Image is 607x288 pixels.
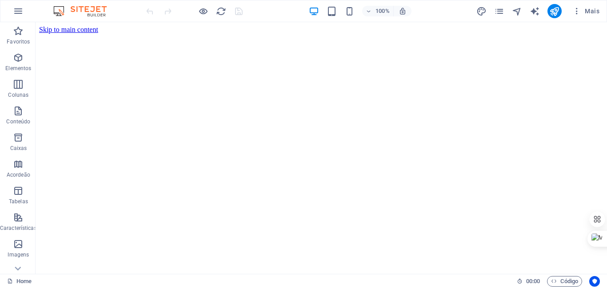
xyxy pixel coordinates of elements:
i: Navegador [512,6,522,16]
button: publish [547,4,562,18]
button: navigator [512,6,523,16]
a: Skip to main content [4,4,63,11]
p: Elementos [5,65,31,72]
h6: 100% [375,6,390,16]
span: Mais [572,7,599,16]
i: Páginas (Ctrl+Alt+S) [494,6,504,16]
button: reload [216,6,226,16]
i: AI Writer [530,6,540,16]
p: Conteúdo [6,118,30,125]
button: 100% [362,6,394,16]
button: Código [547,276,582,287]
p: Favoritos [7,38,30,45]
button: design [476,6,487,16]
span: Código [551,276,578,287]
p: Imagens [8,251,29,258]
button: Usercentrics [589,276,600,287]
p: Acordeão [7,171,30,178]
p: Colunas [8,91,28,99]
img: Editor Logo [51,6,118,16]
span: : [532,278,534,284]
h6: Tempo de sessão [517,276,540,287]
button: Mais [569,4,603,18]
i: Recarregar página [216,6,226,16]
i: Design (Ctrl+Alt+Y) [476,6,487,16]
button: pages [494,6,505,16]
p: Caixas [10,145,27,152]
i: Publicar [549,6,559,16]
i: Ao redimensionar, ajusta automaticamente o nível de zoom para caber no dispositivo escolhido. [399,7,407,15]
p: Tabelas [9,198,28,205]
span: 00 00 [526,276,540,287]
a: Clique para cancelar a seleção. Clique duas vezes para abrir as Páginas [7,276,32,287]
button: Clique aqui para sair do modo de visualização e continuar editando [198,6,208,16]
button: text_generator [530,6,540,16]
